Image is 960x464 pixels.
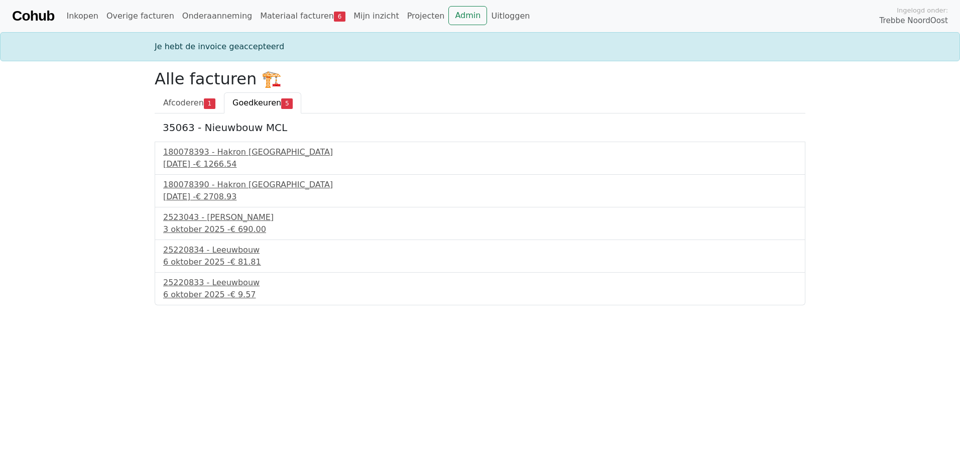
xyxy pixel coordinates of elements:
[448,6,487,25] a: Admin
[163,244,797,268] a: 25220834 - Leeuwbouw6 oktober 2025 -€ 81.81
[163,146,797,158] div: 180078393 - Hakron [GEOGRAPHIC_DATA]
[149,41,811,53] div: Je hebt de invoice geaccepteerd
[163,289,797,301] div: 6 oktober 2025 -
[163,277,797,289] div: 25220833 - Leeuwbouw
[163,211,797,236] a: 2523043 - [PERSON_NAME]3 oktober 2025 -€ 690.00
[155,92,224,113] a: Afcoderen1
[230,224,266,234] span: € 690.00
[163,179,797,203] a: 180078390 - Hakron [GEOGRAPHIC_DATA][DATE] -€ 2708.93
[334,12,345,22] span: 6
[163,98,204,107] span: Afcoderen
[256,6,349,26] a: Materiaal facturen6
[163,146,797,170] a: 180078393 - Hakron [GEOGRAPHIC_DATA][DATE] -€ 1266.54
[163,277,797,301] a: 25220833 - Leeuwbouw6 oktober 2025 -€ 9.57
[163,122,797,134] h5: 35063 - Nieuwbouw MCL
[204,98,215,108] span: 1
[230,257,261,267] span: € 81.81
[102,6,178,26] a: Overige facturen
[880,15,948,27] span: Trebbe NoordOost
[196,192,236,201] span: € 2708.93
[163,223,797,236] div: 3 oktober 2025 -
[178,6,256,26] a: Onderaanneming
[12,4,54,28] a: Cohub
[403,6,449,26] a: Projecten
[897,6,948,15] span: Ingelogd onder:
[281,98,293,108] span: 5
[163,244,797,256] div: 25220834 - Leeuwbouw
[163,191,797,203] div: [DATE] -
[230,290,256,299] span: € 9.57
[155,69,805,88] h2: Alle facturen 🏗️
[163,256,797,268] div: 6 oktober 2025 -
[224,92,301,113] a: Goedkeuren5
[196,159,236,169] span: € 1266.54
[163,179,797,191] div: 180078390 - Hakron [GEOGRAPHIC_DATA]
[232,98,281,107] span: Goedkeuren
[487,6,534,26] a: Uitloggen
[62,6,102,26] a: Inkopen
[163,158,797,170] div: [DATE] -
[163,211,797,223] div: 2523043 - [PERSON_NAME]
[349,6,403,26] a: Mijn inzicht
